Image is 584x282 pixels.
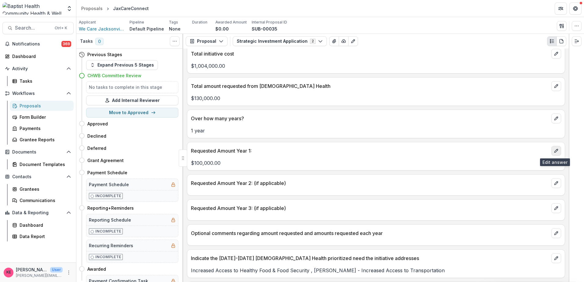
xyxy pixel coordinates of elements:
[2,51,74,61] a: Dashboard
[20,78,69,84] div: Tasks
[20,222,69,228] div: Dashboard
[86,108,178,117] button: Move to Approved
[16,266,48,273] p: [PERSON_NAME]
[2,147,74,157] button: Open Documents
[551,178,561,188] button: edit
[65,269,72,276] button: More
[6,270,11,274] div: Katie E
[79,26,125,32] span: We Care Jacksonville, Inc.
[191,267,561,274] p: Increased Access to Healthy Food & Food Security , [PERSON_NAME] - Increased Access to Transporta...
[10,112,74,122] a: Form Builder
[89,181,129,188] h5: Payment Schedule
[20,136,69,143] div: Grantee Reports
[20,186,69,192] div: Grantees
[12,210,64,215] span: Data & Reporting
[12,53,69,60] div: Dashboard
[191,147,549,154] p: Requested Amount Year 1:
[87,72,141,79] h4: CHWB Committee Review
[2,89,74,98] button: Open Workflows
[215,26,229,32] p: $0.00
[87,157,124,164] h4: Grant Agreement
[10,123,74,133] a: Payments
[348,36,358,46] button: Edit as form
[95,38,104,45] span: 0
[191,179,549,187] p: Requested Amount Year 2: (if applicable)
[95,229,121,234] p: Incomplete
[130,20,144,25] p: Pipeline
[20,197,69,204] div: Communications
[169,26,181,32] p: None
[61,41,71,47] span: 369
[10,184,74,194] a: Grantees
[87,121,108,127] h4: Approved
[20,161,69,168] div: Document Templates
[87,133,106,139] h4: Declined
[16,273,63,278] p: [PERSON_NAME][EMAIL_ADDRESS][DOMAIN_NAME]
[12,150,64,155] span: Documents
[2,64,74,74] button: Open Activity
[10,76,74,86] a: Tasks
[86,60,158,70] button: Expand Previous 5 Stages
[10,159,74,169] a: Document Templates
[572,36,582,46] button: Expand right
[557,36,566,46] button: PDF view
[89,242,133,249] h5: Recurring Reminders
[86,96,178,105] button: Add Internal Reviewer
[551,228,561,238] button: edit
[191,230,549,237] p: Optional comments regarding amount requested and amounts requested each year
[79,4,105,13] a: Proposals
[2,2,63,15] img: Baptist Health Community Health & Well Being logo
[113,5,149,12] div: JaxCareConnect
[191,82,549,90] p: Total amount requested from [DEMOGRAPHIC_DATA] Health
[95,193,121,199] p: Incomplete
[191,255,549,262] p: Indicate the [DATE]-[DATE] [DEMOGRAPHIC_DATA] Health prioritized need the initiative addresses
[233,36,327,46] button: Strategic Investment Application2
[87,266,106,272] h4: Awarded
[551,146,561,156] button: edit
[130,26,164,32] p: Default Pipeline
[215,20,247,25] p: Awarded Amount
[89,217,131,223] h5: Reporting Schedule
[2,172,74,182] button: Open Contacts
[329,36,339,46] button: View Attached Files
[569,2,582,15] button: Get Help
[87,169,127,176] h4: Payment Schedule
[87,145,106,151] h4: Deferred
[547,36,557,46] button: Plaintext view
[10,231,74,241] a: Data Report
[186,36,228,46] button: Proposal
[191,62,561,70] p: $1,004,000.00
[252,20,287,25] p: Internal Proposal ID
[12,42,61,47] span: Notifications
[170,36,180,46] button: Toggle View Cancelled Tasks
[53,25,68,31] div: Ctrl + K
[10,195,74,205] a: Communications
[10,101,74,111] a: Proposals
[191,115,549,122] p: Over how many years?
[79,4,151,13] nav: breadcrumb
[50,267,63,273] p: User
[191,127,561,134] p: 1 year
[12,174,64,179] span: Contacts
[89,84,176,90] h5: No tasks to complete in this stage
[20,233,69,240] div: Data Report
[79,20,96,25] p: Applicant
[65,2,74,15] button: Open entity switcher
[2,39,74,49] button: Notifications369
[87,51,122,58] h4: Previous Stages
[191,204,549,212] p: Requested Amount Year 3: (if applicable)
[87,205,134,211] h4: Reporting+Reminders
[551,203,561,213] button: edit
[80,39,93,44] h3: Tasks
[551,81,561,91] button: edit
[169,20,178,25] p: Tags
[551,253,561,263] button: edit
[192,20,207,25] p: Duration
[191,50,549,57] p: Total initiative cost
[81,5,103,12] div: Proposals
[252,26,277,32] p: SUB-00035
[15,25,51,31] span: Search...
[12,66,64,71] span: Activity
[10,220,74,230] a: Dashboard
[95,254,121,260] p: Incomplete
